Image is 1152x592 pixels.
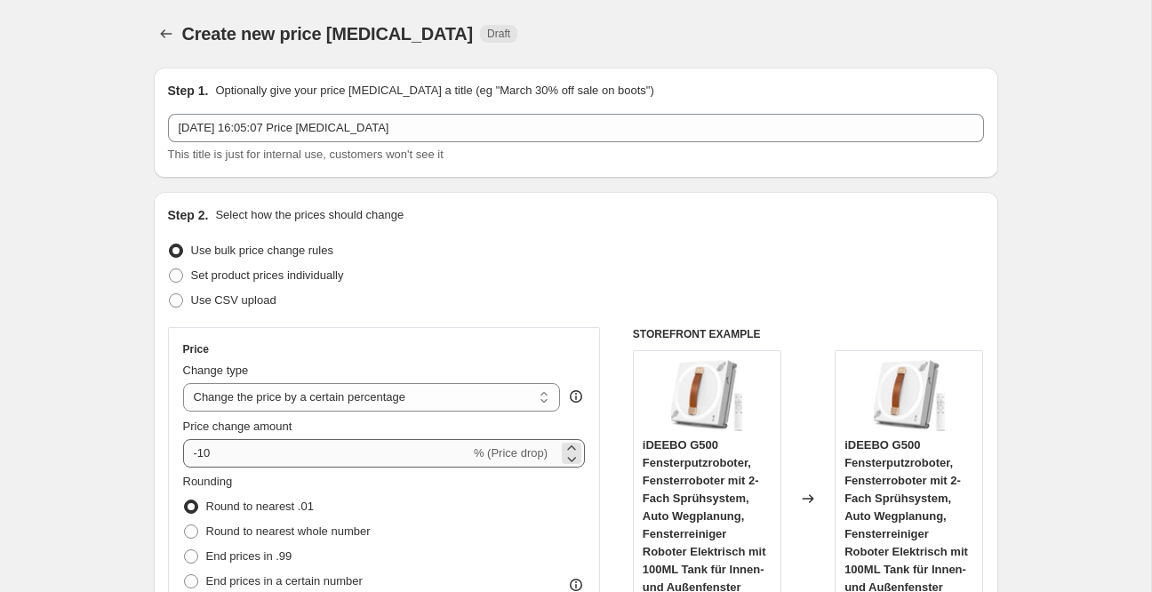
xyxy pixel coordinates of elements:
span: Create new price [MEDICAL_DATA] [182,24,474,44]
span: Rounding [183,475,233,488]
img: 61ghhkF2aaL._AC_SL1500_80x.jpg [874,360,945,431]
h6: STOREFRONT EXAMPLE [633,327,984,341]
button: Price change jobs [154,21,179,46]
span: Round to nearest whole number [206,524,371,538]
span: Use bulk price change rules [191,244,333,257]
h2: Step 2. [168,206,209,224]
p: Select how the prices should change [215,206,404,224]
input: -15 [183,439,470,468]
img: 61ghhkF2aaL._AC_SL1500_80x.jpg [671,360,742,431]
span: Use CSV upload [191,293,276,307]
span: Price change amount [183,420,292,433]
span: Change type [183,364,249,377]
span: End prices in a certain number [206,574,363,588]
span: This title is just for internal use, customers won't see it [168,148,444,161]
span: End prices in .99 [206,549,292,563]
h3: Price [183,342,209,356]
p: Optionally give your price [MEDICAL_DATA] a title (eg "March 30% off sale on boots") [215,82,653,100]
div: help [567,388,585,405]
span: % (Price drop) [474,446,548,460]
span: Draft [487,27,510,41]
input: 30% off holiday sale [168,114,984,142]
span: Round to nearest .01 [206,500,314,513]
span: Set product prices individually [191,268,344,282]
h2: Step 1. [168,82,209,100]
